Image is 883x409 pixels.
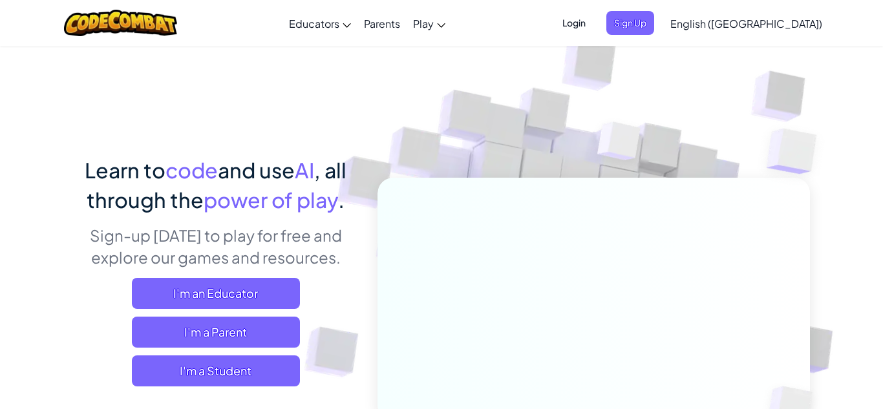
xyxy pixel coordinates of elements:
[218,157,295,183] span: and use
[204,187,338,213] span: power of play
[338,187,345,213] span: .
[664,6,829,41] a: English ([GEOGRAPHIC_DATA])
[132,355,300,386] button: I'm a Student
[407,6,452,41] a: Play
[132,317,300,348] a: I'm a Parent
[85,157,165,183] span: Learn to
[555,11,593,35] button: Login
[606,11,654,35] button: Sign Up
[295,157,314,183] span: AI
[357,6,407,41] a: Parents
[573,96,666,193] img: Overlap cubes
[289,17,339,30] span: Educators
[165,157,218,183] span: code
[282,6,357,41] a: Educators
[73,224,358,268] p: Sign-up [DATE] to play for free and explore our games and resources.
[741,97,853,206] img: Overlap cubes
[413,17,434,30] span: Play
[670,17,822,30] span: English ([GEOGRAPHIC_DATA])
[132,278,300,309] a: I'm an Educator
[64,10,177,36] img: CodeCombat logo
